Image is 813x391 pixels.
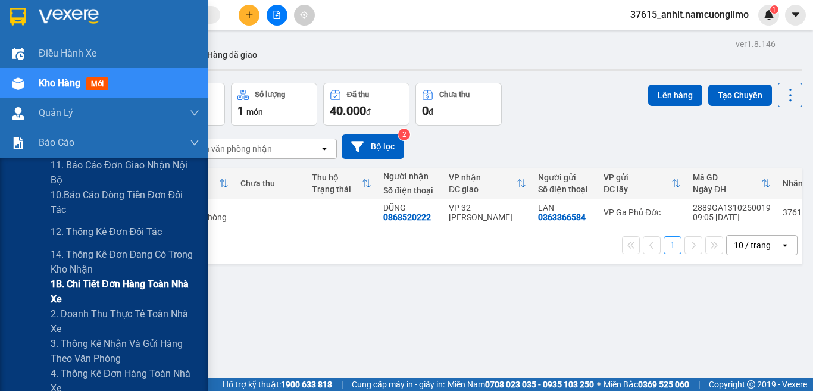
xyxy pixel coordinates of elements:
[239,5,259,26] button: plus
[267,5,287,26] button: file-add
[51,158,199,187] span: 11. Báo cáo đơn giao nhận nội bộ
[764,10,774,20] img: icon-new-feature
[736,37,776,51] div: ver 1.8.146
[687,168,777,199] th: Toggle SortBy
[708,85,772,106] button: Tạo Chuyến
[598,168,687,199] th: Toggle SortBy
[246,107,263,117] span: món
[39,46,96,61] span: Điều hành xe
[597,382,601,387] span: ⚪️
[12,137,24,149] img: solution-icon
[621,7,758,22] span: 37615_anhlt.namcuonglimo
[51,224,162,239] span: 12. Thống kê đơn đối tác
[638,380,689,389] strong: 0369 525 060
[12,77,24,90] img: warehouse-icon
[429,107,433,117] span: đ
[770,5,778,14] sup: 1
[383,203,437,212] div: DŨNG
[538,203,592,212] div: LAN
[604,208,681,217] div: VP Ga Phủ Đức
[538,212,586,222] div: 0363366584
[538,184,592,194] div: Số điện thoại
[383,186,437,195] div: Số điện thoại
[772,5,776,14] span: 1
[51,277,199,306] span: 1B. Chi tiết đơn hàng toàn nhà xe
[341,378,343,391] span: |
[693,203,771,212] div: 2889GA1310250019
[51,336,199,366] span: 3. Thống kê nhận và gửi hàng theo văn phòng
[383,212,431,222] div: 0868520222
[86,77,108,90] span: mới
[39,135,74,150] span: Báo cáo
[693,184,761,194] div: Ngày ĐH
[294,5,315,26] button: aim
[347,90,369,99] div: Đã thu
[51,306,199,336] span: 2. Doanh thu thực tế toàn nhà xe
[693,212,771,222] div: 09:05 [DATE]
[12,48,24,60] img: warehouse-icon
[604,378,689,391] span: Miền Bắc
[398,129,410,140] sup: 2
[273,11,281,19] span: file-add
[449,184,517,194] div: ĐC giao
[448,378,594,391] span: Miền Nam
[780,240,790,250] svg: open
[439,90,470,99] div: Chưa thu
[648,85,702,106] button: Lên hàng
[39,105,73,120] span: Quản Lý
[240,179,300,188] div: Chưa thu
[12,107,24,120] img: warehouse-icon
[306,168,377,199] th: Toggle SortBy
[312,184,362,194] div: Trạng thái
[352,378,445,391] span: Cung cấp máy in - giấy in:
[255,90,285,99] div: Số lượng
[190,108,199,118] span: down
[415,83,502,126] button: Chưa thu0đ
[790,10,801,20] span: caret-down
[10,8,26,26] img: logo-vxr
[449,203,526,222] div: VP 32 [PERSON_NAME]
[342,134,404,159] button: Bộ lọc
[300,11,308,19] span: aim
[190,138,199,148] span: down
[198,40,267,69] button: Hàng đã giao
[383,171,437,181] div: Người nhận
[604,184,671,194] div: ĐC lấy
[698,378,700,391] span: |
[237,104,244,118] span: 1
[231,83,317,126] button: Số lượng1món
[604,173,671,182] div: VP gửi
[320,144,329,154] svg: open
[538,173,592,182] div: Người gửi
[323,83,409,126] button: Đã thu40.000đ
[664,236,681,254] button: 1
[734,239,771,251] div: 10 / trang
[785,5,806,26] button: caret-down
[245,11,254,19] span: plus
[51,187,199,217] span: 10.Báo cáo dòng tiền đơn đối tác
[190,143,272,155] div: Chọn văn phòng nhận
[366,107,371,117] span: đ
[312,173,362,182] div: Thu hộ
[485,380,594,389] strong: 0708 023 035 - 0935 103 250
[223,378,332,391] span: Hỗ trợ kỹ thuật:
[330,104,366,118] span: 40.000
[449,173,517,182] div: VP nhận
[281,380,332,389] strong: 1900 633 818
[51,247,199,277] span: 14. Thống kê đơn đang có trong kho nhận
[39,77,80,89] span: Kho hàng
[443,168,532,199] th: Toggle SortBy
[747,380,755,389] span: copyright
[693,173,761,182] div: Mã GD
[422,104,429,118] span: 0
